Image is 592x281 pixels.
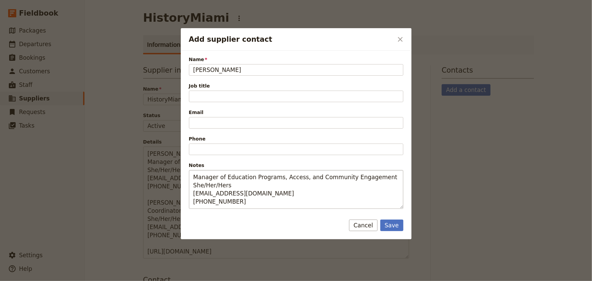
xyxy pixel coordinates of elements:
[189,56,403,63] span: Name
[189,34,393,44] h2: Add supplier contact
[395,34,406,45] button: Close dialog
[189,82,403,89] span: Job title
[189,162,403,169] span: Notes
[189,64,403,76] input: Name
[189,135,403,142] span: Phone
[349,220,378,231] button: Cancel
[189,91,403,102] input: Job title
[189,117,403,129] input: Email
[189,109,403,116] span: Email
[189,144,403,155] input: Phone
[380,220,403,231] button: Save
[189,170,403,209] textarea: Notes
